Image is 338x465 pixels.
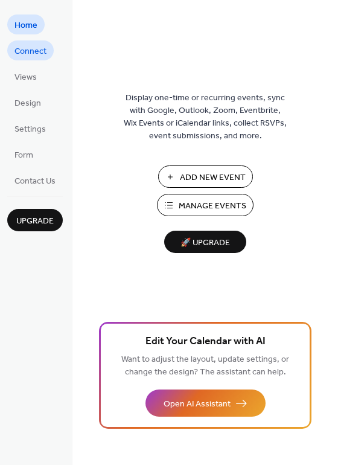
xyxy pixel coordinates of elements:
span: Open AI Assistant [164,398,231,411]
span: Design [14,97,41,110]
a: Home [7,14,45,34]
a: Form [7,144,40,164]
button: Upgrade [7,209,63,231]
span: Add New Event [180,172,246,184]
a: Contact Us [7,170,63,190]
a: Settings [7,118,53,138]
span: Display one-time or recurring events, sync with Google, Outlook, Zoom, Eventbrite, Wix Events or ... [124,92,287,143]
span: Connect [14,45,46,58]
button: Manage Events [157,194,253,216]
span: Want to adjust the layout, update settings, or change the design? The assistant can help. [121,351,289,380]
span: Upgrade [16,215,54,228]
a: Design [7,92,48,112]
span: Home [14,19,37,32]
span: Form [14,149,33,162]
span: Edit Your Calendar with AI [145,333,266,350]
a: Connect [7,40,54,60]
button: 🚀 Upgrade [164,231,246,253]
span: 🚀 Upgrade [171,235,239,251]
span: Contact Us [14,175,56,188]
span: Views [14,71,37,84]
span: Settings [14,123,46,136]
button: Open AI Assistant [145,390,266,417]
a: Views [7,66,44,86]
span: Manage Events [179,200,246,213]
button: Add New Event [158,165,253,188]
